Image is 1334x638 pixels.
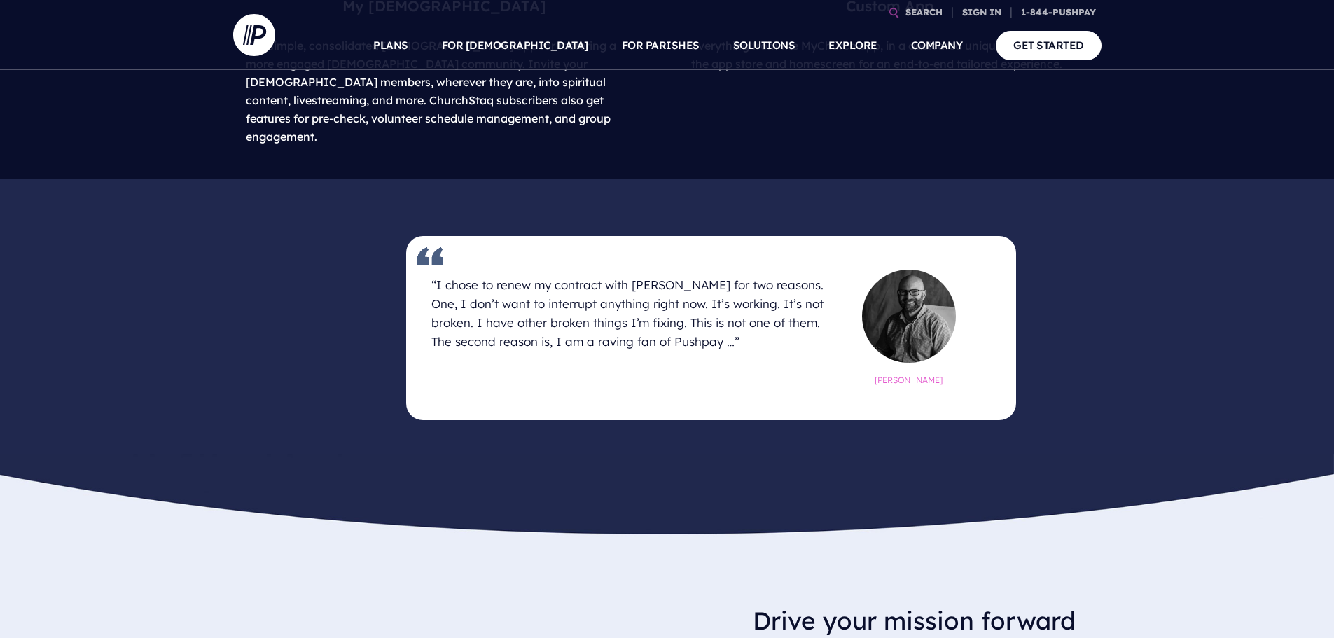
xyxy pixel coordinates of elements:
[851,369,968,387] h6: [PERSON_NAME]
[996,31,1102,60] a: GET STARTED
[733,21,795,70] a: SOLUTIONS
[911,21,963,70] a: COMPANY
[691,39,1082,71] span: Everything from the MyChurch app, in a dedicated unique custom app in the app store and homescree...
[373,21,408,70] a: PLANS
[622,21,700,70] a: FOR PARISHES
[246,39,616,144] span: The simple, consolidated [DEMOGRAPHIC_DATA] app for fostering a more engaged [DEMOGRAPHIC_DATA] c...
[431,270,834,357] h4: “I chose to renew my contract with [PERSON_NAME] for two reasons. One, I don’t want to interrupt ...
[442,21,588,70] a: FOR [DEMOGRAPHIC_DATA]
[828,21,877,70] a: EXPLORE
